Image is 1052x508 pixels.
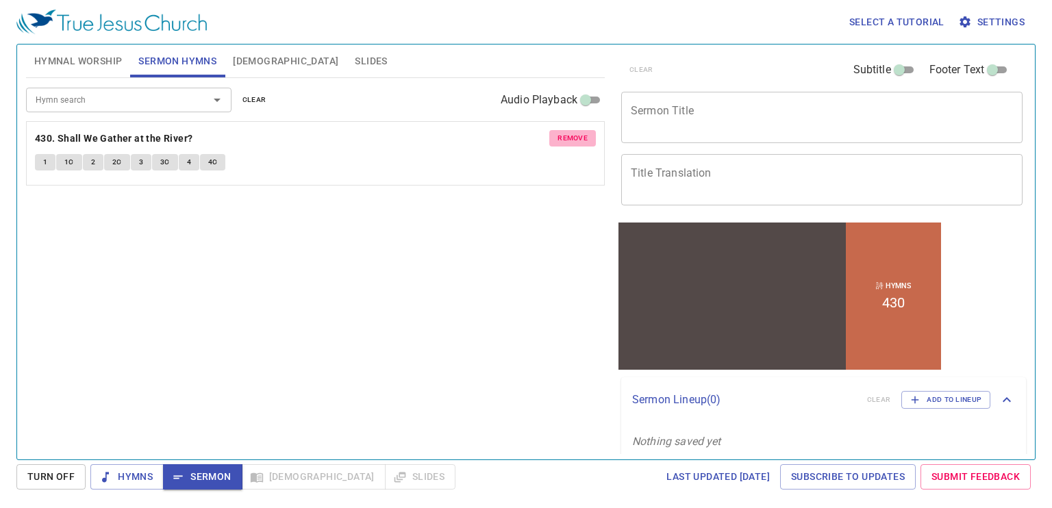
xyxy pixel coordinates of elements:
button: 430. Shall We Gather at the River? [35,130,195,147]
button: 4C [200,154,226,170]
button: Hymns [90,464,164,490]
button: clear [234,92,275,108]
span: Slides [355,53,387,70]
button: remove [549,130,596,147]
a: Last updated [DATE] [661,464,775,490]
span: 2 [91,156,95,168]
p: Sermon Lineup ( 0 ) [632,392,856,408]
span: Add to Lineup [910,394,981,406]
span: 2C [112,156,122,168]
span: 3C [160,156,170,168]
button: Add to Lineup [901,391,990,409]
button: Open [208,90,227,110]
button: 1C [56,154,82,170]
span: Subscribe to Updates [791,468,905,485]
span: Turn Off [27,468,75,485]
a: Subscribe to Updates [780,464,916,490]
span: 1 [43,156,47,168]
span: clear [242,94,266,106]
span: 4C [208,156,218,168]
span: Hymnal Worship [34,53,123,70]
button: Turn Off [16,464,86,490]
span: Submit Feedback [931,468,1020,485]
span: [DEMOGRAPHIC_DATA] [233,53,338,70]
span: Last updated [DATE] [666,468,770,485]
div: Sermon Lineup(0)clearAdd to Lineup [621,377,1026,422]
span: 4 [187,156,191,168]
button: Settings [955,10,1030,35]
button: 4 [179,154,199,170]
button: 2 [83,154,103,170]
button: 1 [35,154,55,170]
span: Footer Text [929,62,985,78]
span: Sermon Hymns [138,53,216,70]
span: remove [558,132,588,144]
span: Select a tutorial [849,14,944,31]
button: 3 [131,154,151,170]
span: Settings [961,14,1025,31]
i: Nothing saved yet [632,435,721,448]
button: 3C [152,154,178,170]
img: True Jesus Church [16,10,207,34]
b: 430. Shall We Gather at the River? [35,130,193,147]
iframe: from-child [616,220,944,372]
span: Hymns [101,468,153,485]
span: Subtitle [853,62,891,78]
span: 3 [139,156,143,168]
span: Sermon [174,468,231,485]
span: Audio Playback [501,92,577,108]
button: Select a tutorial [844,10,950,35]
span: 1C [64,156,74,168]
button: Sermon [163,464,242,490]
button: 2C [104,154,130,170]
a: Submit Feedback [920,464,1031,490]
